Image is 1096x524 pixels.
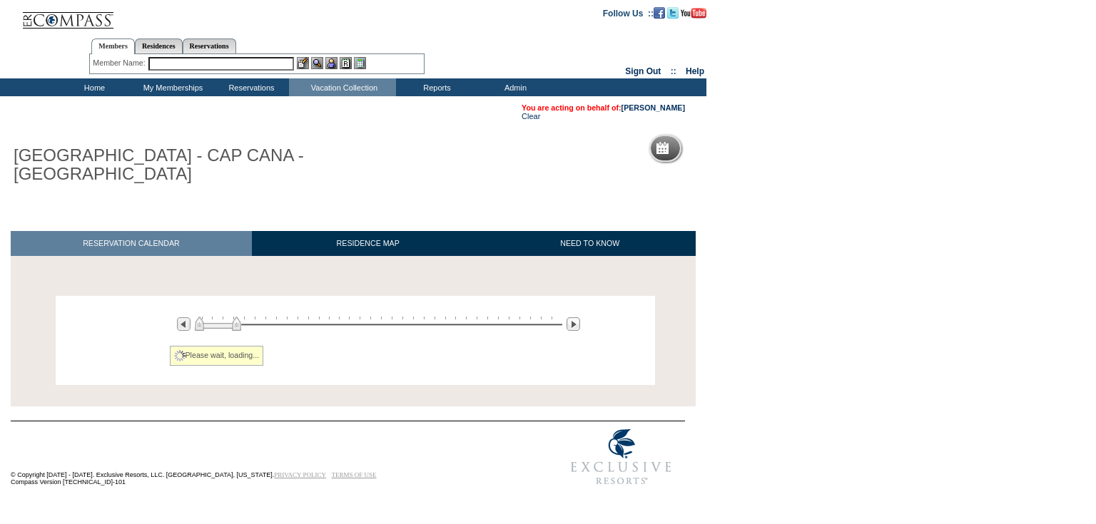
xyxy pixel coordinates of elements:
[177,317,191,331] img: Previous
[567,317,580,331] img: Next
[681,8,706,19] img: Subscribe to our YouTube Channel
[332,471,377,478] a: TERMS OF USE
[340,57,352,69] img: Reservations
[274,471,326,478] a: PRIVACY POLICY
[54,78,132,96] td: Home
[252,231,484,256] a: RESIDENCE MAP
[11,423,510,493] td: © Copyright [DATE] - [DATE]. Exclusive Resorts, LLC. [GEOGRAPHIC_DATA], [US_STATE]. Compass Versi...
[603,7,654,19] td: Follow Us ::
[354,57,366,69] img: b_calculator.gif
[674,144,783,153] h5: Reservation Calendar
[396,78,475,96] td: Reports
[475,78,553,96] td: Admin
[170,346,264,366] div: Please wait, loading...
[667,8,679,16] a: Follow us on Twitter
[135,38,183,53] a: Residences
[183,38,236,53] a: Reservations
[522,103,685,112] span: You are acting on behalf of:
[484,231,696,256] a: NEED TO KNOW
[325,57,338,69] img: Impersonate
[174,350,186,361] img: spinner2.gif
[681,8,706,16] a: Subscribe to our YouTube Channel
[621,103,685,112] a: [PERSON_NAME]
[654,7,665,19] img: Become our fan on Facebook
[671,66,676,76] span: ::
[11,143,330,187] h1: [GEOGRAPHIC_DATA] - CAP CANA - [GEOGRAPHIC_DATA]
[686,66,704,76] a: Help
[132,78,210,96] td: My Memberships
[654,8,665,16] a: Become our fan on Facebook
[91,38,135,54] a: Members
[522,112,540,120] a: Clear
[297,57,309,69] img: b_edit.gif
[93,57,148,69] div: Member Name:
[311,57,323,69] img: View
[557,421,685,493] img: Exclusive Resorts
[210,78,289,96] td: Reservations
[11,231,252,256] a: RESERVATION CALENDAR
[625,66,661,76] a: Sign Out
[289,78,396,96] td: Vacation Collection
[667,7,679,19] img: Follow us on Twitter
